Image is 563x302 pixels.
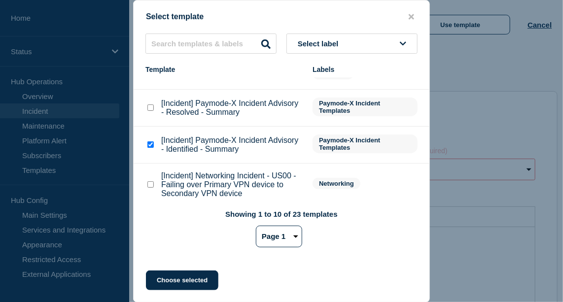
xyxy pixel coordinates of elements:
[145,66,303,73] div: Template
[406,12,417,22] button: close button
[147,141,154,148] input: [Incident] Paymode-X Incident Advisory - Identified - Summary checkbox
[298,39,343,48] span: Select label
[147,181,154,188] input: [Incident] Networking Incident - US00 - Failing over Primary VPN device to Secondary VPN device c...
[161,136,303,154] p: [Incident] Paymode-X Incident Advisory - Identified - Summary
[134,12,429,22] div: Select template
[286,34,418,54] button: Select label
[313,178,360,189] span: Networking
[313,134,418,153] span: Paymode-X Incident Templates
[161,99,303,117] p: [Incident] Paymode-X Incident Advisory - Resolved - Summary
[313,66,418,73] div: Labels
[145,34,277,54] input: Search templates & labels
[147,104,154,111] input: [Incident] Paymode-X Incident Advisory - Resolved - Summary checkbox
[161,171,303,198] p: [Incident] Networking Incident - US00 - Failing over Primary VPN device to Secondary VPN device
[313,98,418,116] span: Paymode-X Incident Templates
[225,210,338,218] p: Showing 1 to 10 of 23 templates
[146,270,218,290] button: Choose selected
